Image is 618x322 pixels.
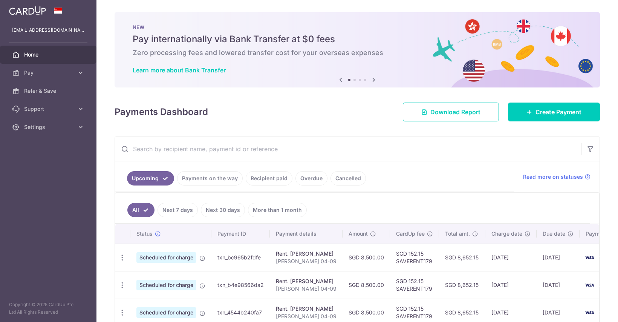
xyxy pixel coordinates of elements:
[248,203,307,217] a: More than 1 month
[133,33,582,45] h5: Pay internationally via Bank Transfer at $0 fees
[115,12,600,87] img: Bank transfer banner
[295,171,327,186] a: Overdue
[24,51,74,58] span: Home
[598,282,610,288] span: 2071
[24,123,74,131] span: Settings
[537,244,580,271] td: [DATE]
[598,254,610,261] span: 2071
[508,103,600,121] a: Create Payment
[115,137,581,161] input: Search by recipient name, payment id or reference
[276,250,337,258] div: Rent. [PERSON_NAME]
[403,103,499,121] a: Download Report
[535,107,581,117] span: Create Payment
[582,308,597,317] img: Bank Card
[485,244,537,271] td: [DATE]
[136,280,196,290] span: Scheduled for charge
[136,230,153,238] span: Status
[24,69,74,77] span: Pay
[543,230,565,238] span: Due date
[439,244,485,271] td: SGD 8,652.15
[201,203,245,217] a: Next 30 days
[12,26,84,34] p: [EMAIL_ADDRESS][DOMAIN_NAME]
[133,66,226,74] a: Learn more about Bank Transfer
[343,271,390,299] td: SGD 8,500.00
[349,230,368,238] span: Amount
[127,203,154,217] a: All
[598,309,610,316] span: 2071
[330,171,366,186] a: Cancelled
[276,285,337,293] p: [PERSON_NAME] 04-09
[343,244,390,271] td: SGD 8,500.00
[276,313,337,320] p: [PERSON_NAME] 04-09
[445,230,470,238] span: Total amt.
[246,171,292,186] a: Recipient paid
[491,230,522,238] span: Charge date
[115,105,208,119] h4: Payments Dashboard
[439,271,485,299] td: SGD 8,652.15
[211,271,270,299] td: txn_b4e98566da2
[136,307,196,318] span: Scheduled for charge
[211,244,270,271] td: txn_bc965b2fdfe
[485,271,537,299] td: [DATE]
[582,253,597,262] img: Bank Card
[537,271,580,299] td: [DATE]
[127,171,174,186] a: Upcoming
[430,107,480,117] span: Download Report
[133,48,582,57] h6: Zero processing fees and lowered transfer cost for your overseas expenses
[136,252,196,263] span: Scheduled for charge
[523,173,583,181] span: Read more on statuses
[276,278,337,285] div: Rent. [PERSON_NAME]
[390,244,439,271] td: SGD 152.15 SAVERENT179
[276,258,337,265] p: [PERSON_NAME] 04-09
[177,171,243,186] a: Payments on the way
[9,6,46,15] img: CardUp
[270,224,343,244] th: Payment details
[158,203,198,217] a: Next 7 days
[24,105,74,113] span: Support
[390,271,439,299] td: SGD 152.15 SAVERENT179
[133,24,582,30] p: NEW
[396,230,425,238] span: CardUp fee
[582,281,597,290] img: Bank Card
[523,173,590,181] a: Read more on statuses
[276,305,337,313] div: Rent. [PERSON_NAME]
[211,224,270,244] th: Payment ID
[24,87,74,95] span: Refer & Save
